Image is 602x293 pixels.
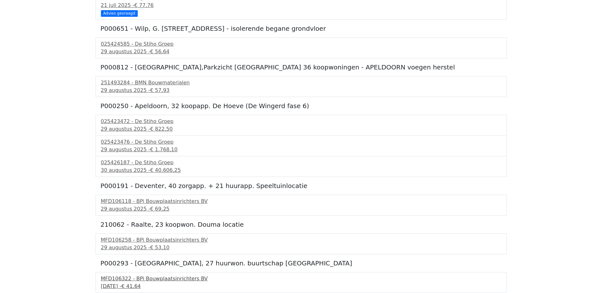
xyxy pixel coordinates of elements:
[101,166,501,174] div: 30 augustus 2025 -
[101,198,501,213] a: MFD106118 - BPi Bouwplaatsinrichters BV29 augustus 2025 -€ 69,25
[101,159,501,166] div: 025426187 - De Stiho Groep
[150,146,178,153] span: € 1.768,10
[150,126,173,132] span: € 822,50
[121,283,141,289] span: € 41,64
[101,79,501,87] div: 251493284 - BMN Bouwmaterialen
[150,49,169,55] span: € 56,64
[101,25,502,32] h5: P000651 - Wilp, G. [STREET_ADDRESS] - isolerende begane grondvloer
[150,167,181,173] span: € 40.606,25
[101,125,501,133] div: 29 augustus 2025 -
[101,146,501,153] div: 29 augustus 2025 -
[101,48,501,55] div: 29 augustus 2025 -
[101,283,501,290] div: [DATE] -
[101,118,501,133] a: 025423472 - De Stiho Groep29 augustus 2025 -€ 822,50
[101,118,501,125] div: 025423472 - De Stiho Groep
[101,79,501,94] a: 251493284 - BMN Bouwmaterialen29 augustus 2025 -€ 57,93
[101,236,501,244] div: MFD106258 - BPi Bouwplaatsinrichters BV
[150,206,169,212] span: € 69,25
[134,2,154,8] span: € 77,76
[101,159,501,174] a: 025426187 - De Stiho Groep30 augustus 2025 -€ 40.606,25
[101,138,501,146] div: 025423476 - De Stiho Groep
[150,244,169,251] span: € 53,10
[101,259,502,267] h5: P000293 - [GEOGRAPHIC_DATA], 27 huurwon. buurtschap [GEOGRAPHIC_DATA]
[101,87,501,94] div: 29 augustus 2025 -
[101,102,502,110] h5: P000250 - Apeldoorn, 32 koopapp. De Hoeve (De Wingerd fase 6)
[101,244,501,251] div: 29 augustus 2025 -
[101,236,501,251] a: MFD106258 - BPi Bouwplaatsinrichters BV29 augustus 2025 -€ 53,10
[101,40,501,48] div: 025424585 - De Stiho Groep
[101,2,501,9] div: 21 juli 2025 -
[101,221,502,228] h5: 210062 - Raalte, 23 koopwon. Douma locatie
[101,40,501,55] a: 025424585 - De Stiho Groep29 augustus 2025 -€ 56,64
[101,205,501,213] div: 29 augustus 2025 -
[101,138,501,153] a: 025423476 - De Stiho Groep29 augustus 2025 -€ 1.768,10
[101,63,502,71] h5: P000812 - [GEOGRAPHIC_DATA],Parkzicht [GEOGRAPHIC_DATA] 36 koopwoningen - APELDOORN voegen herstel
[101,10,138,16] div: Advies gevraagd
[101,182,502,190] h5: P000191 - Deventer, 40 zorgapp. + 21 huurapp. Speeltuinlocatie
[101,198,501,205] div: MFD106118 - BPi Bouwplaatsinrichters BV
[150,87,169,93] span: € 57,93
[101,275,501,283] div: MFD106322 - BPi Bouwplaatsinrichters BV
[101,275,501,290] a: MFD106322 - BPi Bouwplaatsinrichters BV[DATE] -€ 41,64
